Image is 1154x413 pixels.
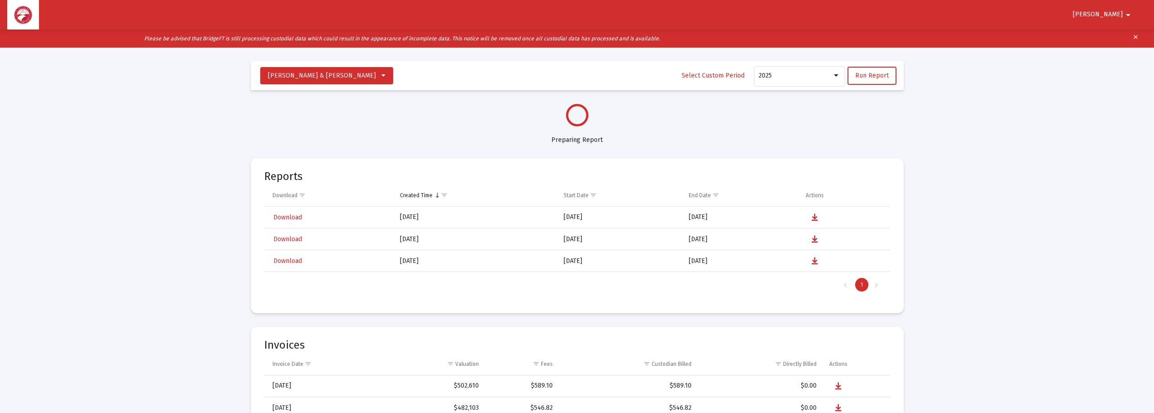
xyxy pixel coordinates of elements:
[273,192,297,199] div: Download
[682,207,799,228] td: [DATE]
[455,360,479,368] div: Valuation
[447,360,454,367] span: Show filter options for column 'Valuation'
[144,35,660,42] i: Please be advised that BridgeFT is still processing custodial data which could result in the appe...
[273,257,302,265] span: Download
[759,72,772,79] span: 2025
[682,185,799,206] td: Column End Date
[384,353,485,375] td: Column Valuation
[564,192,589,199] div: Start Date
[273,403,378,413] div: [DATE]
[14,6,32,24] img: Dashboard
[847,67,896,85] button: Run Report
[400,213,551,222] div: [DATE]
[264,272,890,297] div: Page Navigation
[855,278,868,292] div: Page 1
[485,375,560,397] td: $589.10
[264,172,302,181] mat-card-title: Reports
[557,185,682,206] td: Column Start Date
[264,185,394,206] td: Column Download
[384,375,485,397] td: $502,610
[682,228,799,250] td: [DATE]
[1123,6,1134,24] mat-icon: arrow_drop_down
[251,126,904,145] div: Preparing Report
[559,375,697,397] td: $589.10
[682,72,745,79] span: Select Custom Period
[557,250,682,272] td: [DATE]
[541,360,553,368] div: Fees
[299,192,306,199] span: Show filter options for column 'Download'
[485,353,560,375] td: Column Fees
[689,192,711,199] div: End Date
[682,250,799,272] td: [DATE]
[305,360,312,367] span: Show filter options for column 'Invoice Date'
[869,278,884,292] div: Next Page
[264,340,305,350] mat-card-title: Invoices
[712,192,719,199] span: Show filter options for column 'End Date'
[1132,32,1139,45] mat-icon: clear
[394,185,557,206] td: Column Created Time
[400,192,433,199] div: Created Time
[838,278,853,292] div: Previous Page
[268,72,376,79] span: [PERSON_NAME] & [PERSON_NAME]
[829,360,847,368] div: Actions
[823,353,890,375] td: Column Actions
[783,360,817,368] div: Directly Billed
[1073,11,1123,19] span: [PERSON_NAME]
[273,214,302,221] span: Download
[806,192,824,199] div: Actions
[855,72,889,79] span: Run Report
[260,67,393,84] button: [PERSON_NAME] & [PERSON_NAME]
[698,375,823,397] td: $0.00
[441,192,448,199] span: Show filter options for column 'Created Time'
[400,235,551,244] div: [DATE]
[273,235,302,243] span: Download
[775,360,782,367] span: Show filter options for column 'Directly Billed'
[264,185,890,297] div: Data grid
[273,381,378,390] div: [DATE]
[533,360,540,367] span: Show filter options for column 'Fees'
[557,228,682,250] td: [DATE]
[264,353,384,375] td: Column Invoice Date
[652,360,691,368] div: Custodian Billed
[273,360,303,368] div: Invoice Date
[557,207,682,228] td: [DATE]
[643,360,650,367] span: Show filter options for column 'Custodian Billed'
[698,353,823,375] td: Column Directly Billed
[590,192,597,199] span: Show filter options for column 'Start Date'
[799,185,890,206] td: Column Actions
[559,353,697,375] td: Column Custodian Billed
[400,257,551,266] div: [DATE]
[1062,5,1144,24] button: [PERSON_NAME]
